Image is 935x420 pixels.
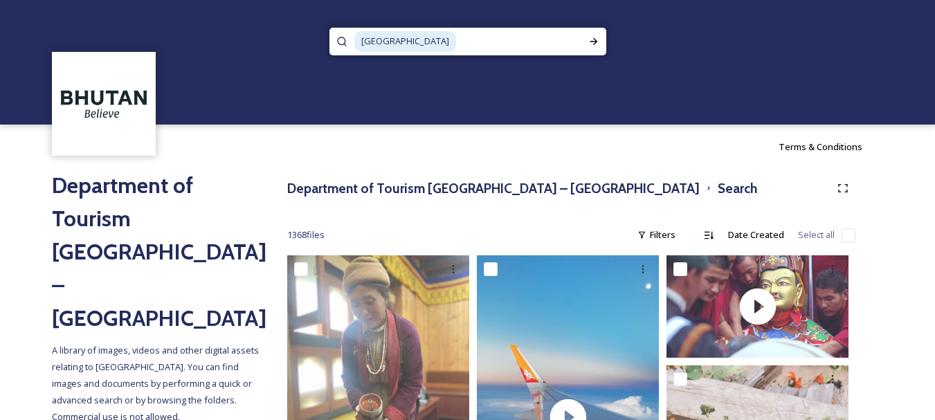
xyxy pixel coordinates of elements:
[287,228,325,241] span: 1368 file s
[721,221,791,248] div: Date Created
[666,255,848,358] img: thumbnail
[54,54,154,154] img: BT_Logo_BB_Lockup_CMYK_High%2520Res.jpg
[354,31,456,51] span: [GEOGRAPHIC_DATA]
[718,179,757,199] h3: Search
[779,140,862,153] span: Terms & Conditions
[798,228,835,241] span: Select all
[287,179,700,199] h3: Department of Tourism [GEOGRAPHIC_DATA] – [GEOGRAPHIC_DATA]
[52,169,260,335] h2: Department of Tourism [GEOGRAPHIC_DATA] – [GEOGRAPHIC_DATA]
[630,221,682,248] div: Filters
[779,138,883,155] a: Terms & Conditions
